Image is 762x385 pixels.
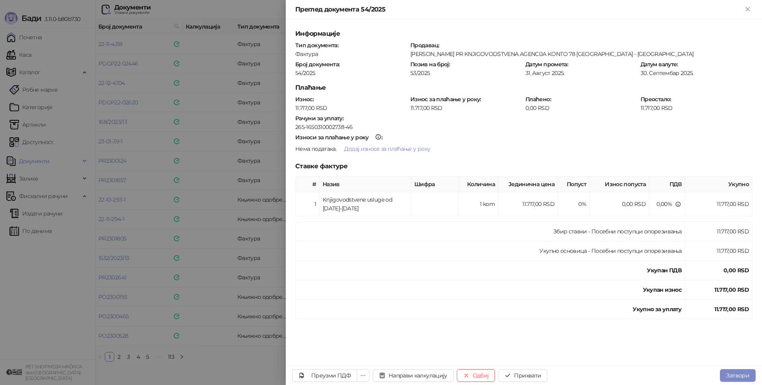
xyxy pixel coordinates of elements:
[294,69,408,77] div: 54/2025
[295,29,752,38] h5: Информације
[714,306,749,313] strong: 11.717,00 RSD
[296,222,685,241] td: Збир ставки - Посебни поступци опорезивања
[590,192,649,216] td: 0,00 RSD
[373,369,454,382] button: Направи калкулацију
[457,369,495,382] button: Одбиј
[724,267,749,274] strong: 0,00 RSD
[296,241,685,261] td: Укупно основица - Посебни поступци опорезивања
[720,369,756,382] button: Затвори
[295,5,743,14] div: Преглед документа 54/2025
[714,286,749,293] strong: 11.717,00 RSD
[410,42,439,49] strong: Продавац :
[295,42,338,49] strong: Тип документа :
[319,177,411,192] th: Назив
[525,61,568,68] strong: Датум промета :
[292,369,357,382] a: Преузми ПДФ
[525,96,551,103] strong: Плаћено :
[296,177,319,192] th: #
[296,192,319,216] td: 1
[311,372,351,379] div: Преузми ПДФ
[295,83,752,92] h5: Плаћање
[685,192,752,216] td: 11.717,00 RSD
[295,115,343,122] strong: Рачуни за уплату :
[643,286,681,293] strong: Укупан износ
[640,104,753,112] div: 11.717,00 RSD
[360,373,366,378] span: ellipsis
[294,142,753,155] div: .
[685,241,752,261] td: 11.717,00 RSD
[525,69,638,77] div: 31. Август 2025.
[558,192,590,216] td: 0%
[295,123,752,131] div: 265-1650310002738-46
[640,69,753,77] div: 30. Септембар 2025.
[498,192,558,216] td: 11.717,00 RSD
[295,145,336,152] span: Нема података
[410,96,481,103] strong: Износ за плаћање у року :
[525,104,638,112] div: 0,00 RSD
[295,96,314,103] strong: Износ :
[295,135,369,140] div: Износи за плаћање у року
[323,195,408,213] div: Knjigovodstvene usluge od [DATE]-[DATE]
[647,267,681,274] strong: Укупан ПДВ
[294,50,408,58] div: Фактура
[641,61,678,68] strong: Датум валуте :
[656,200,672,208] span: 0,00 %
[649,177,685,192] th: ПДВ
[459,192,498,216] td: 1 kom
[641,96,671,103] strong: Преостало :
[459,177,498,192] th: Количина
[410,61,450,68] strong: Позив на број :
[633,306,681,313] strong: Укупно за уплату
[685,222,752,241] td: 11.717,00 RSD
[338,142,437,155] button: Додај износе за плаћање у року
[410,69,522,77] div: 53/2025
[294,104,408,112] div: 11.717,00 RSD
[295,134,382,141] strong: :
[295,61,339,68] strong: Број документа :
[685,177,752,192] th: Укупно
[558,177,590,192] th: Попуст
[295,162,752,171] h5: Ставке фактуре
[743,5,752,14] button: Close
[411,177,459,192] th: Шифра
[410,104,523,112] div: 11.717,00 RSD
[498,369,547,382] button: Прихвати
[590,177,649,192] th: Износ попуста
[410,50,752,58] div: [PERSON_NAME] PR KNJIGOVODSTVENA AGENCIJA KONTO 78 [GEOGRAPHIC_DATA] - [GEOGRAPHIC_DATA]
[498,177,558,192] th: Јединична цена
